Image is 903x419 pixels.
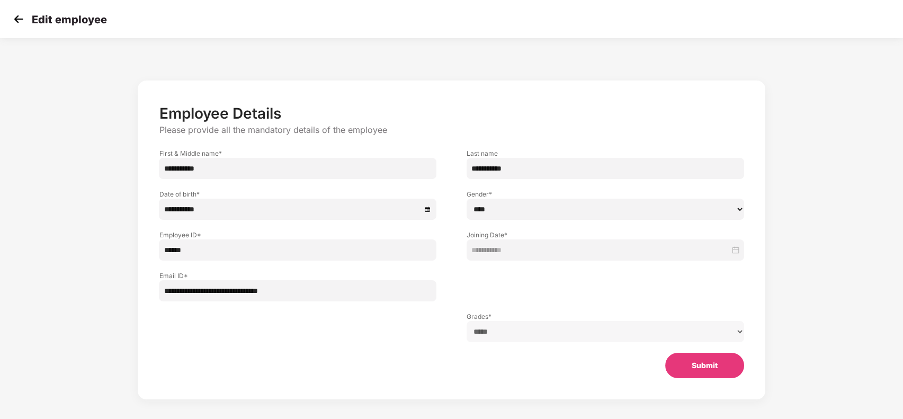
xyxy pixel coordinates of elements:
button: Submit [665,353,744,378]
p: Please provide all the mandatory details of the employee [159,124,744,136]
label: Date of birth [159,190,436,199]
label: Gender [467,190,744,199]
label: Email ID [159,271,436,280]
p: Edit employee [32,13,107,26]
p: Employee Details [159,104,744,122]
label: Employee ID [159,230,436,239]
label: Joining Date [467,230,744,239]
label: Last name [467,149,744,158]
label: First & Middle name [159,149,436,158]
label: Grades [467,312,744,321]
img: svg+xml;base64,PHN2ZyB4bWxucz0iaHR0cDovL3d3dy53My5vcmcvMjAwMC9zdmciIHdpZHRoPSIzMCIgaGVpZ2h0PSIzMC... [11,11,26,27]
